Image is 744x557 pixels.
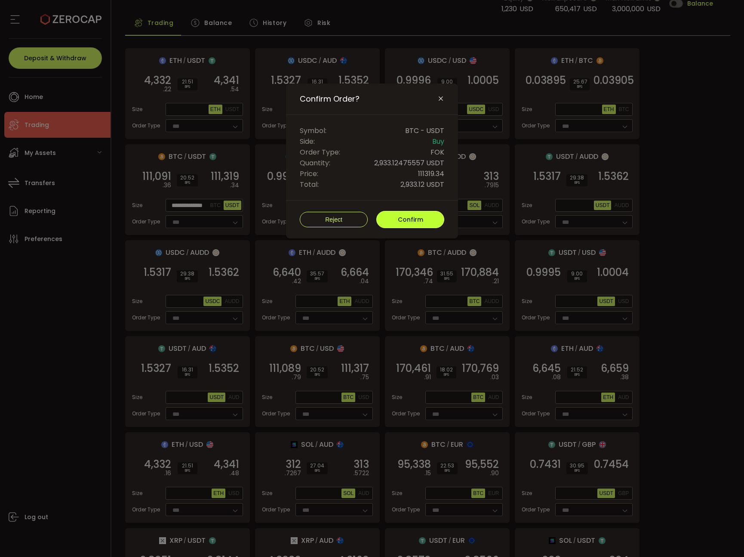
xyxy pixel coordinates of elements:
[300,94,360,104] span: Confirm Order?
[300,125,326,136] span: Symbol:
[300,136,315,147] span: Side:
[405,125,444,136] span: BTC - USDT
[432,136,444,147] span: Buy
[300,168,318,179] span: Price:
[300,147,340,158] span: Order Type:
[325,216,342,223] span: Reject
[286,84,458,238] div: Confirm Order?
[398,215,423,224] span: Confirm
[642,464,744,557] iframe: Chat Widget
[437,95,444,103] button: Close
[300,179,319,190] span: Total:
[418,168,444,179] span: 111319.34
[374,158,444,168] span: 2,933.12475557 USDT
[300,158,330,168] span: Quantity:
[376,211,444,228] button: Confirm
[300,212,368,227] button: Reject
[400,179,444,190] span: 2,933.12 USDT
[430,147,444,158] span: FOK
